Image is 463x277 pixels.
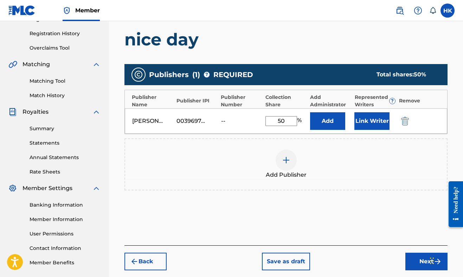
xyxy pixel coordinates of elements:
[297,116,303,126] span: %
[282,156,290,164] img: add
[411,4,425,18] div: Help
[192,69,200,80] span: ( 1 )
[30,245,101,252] a: Contact Information
[149,69,189,80] span: Publishers
[132,94,173,108] div: Publisher Name
[262,253,310,270] button: Save as draft
[22,108,49,116] span: Royalties
[30,216,101,223] a: Member Information
[124,253,167,270] button: Back
[266,171,307,179] span: Add Publisher
[390,98,395,104] span: ?
[393,4,407,18] a: Public Search
[8,184,17,193] img: Member Settings
[441,4,455,18] div: User Menu
[310,112,345,130] button: Add
[92,60,101,69] img: expand
[92,184,101,193] img: expand
[428,243,463,277] iframe: Chat Widget
[414,71,426,78] span: 50 %
[443,175,463,233] iframe: Resource Center
[310,94,351,108] div: Add Administrator
[213,69,253,80] span: REQUIRED
[30,168,101,176] a: Rate Sheets
[399,97,440,105] div: Remove
[405,253,448,270] button: Next
[30,77,101,85] a: Matching Tool
[92,108,101,116] img: expand
[355,94,396,108] div: Represented Writers
[221,94,262,108] div: Publisher Number
[8,108,17,116] img: Royalties
[377,70,433,79] div: Total shares:
[396,6,404,15] img: search
[30,139,101,147] a: Statements
[75,6,100,14] span: Member
[414,6,422,15] img: help
[30,259,101,266] a: Member Benefits
[22,184,72,193] span: Member Settings
[265,94,307,108] div: Collection Share
[30,201,101,209] a: Banking Information
[30,44,101,52] a: Overclaims Tool
[429,7,436,14] div: Notifications
[124,29,448,50] h1: nice day
[401,117,409,125] img: 12a2ab48e56ec057fbd8.svg
[204,72,210,77] span: ?
[8,5,36,15] img: MLC Logo
[30,92,101,99] a: Match History
[430,250,434,271] div: Drag
[354,112,390,130] button: Link Writer
[63,6,71,15] img: Top Rightsholder
[30,125,101,132] a: Summary
[134,70,143,79] img: publishers
[8,60,17,69] img: Matching
[176,97,218,105] div: Publisher IPI
[22,60,50,69] span: Matching
[130,257,139,266] img: 7ee5dd4eb1f8a8e3ef2f.svg
[30,230,101,238] a: User Permissions
[30,154,101,161] a: Annual Statements
[30,30,101,37] a: Registration History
